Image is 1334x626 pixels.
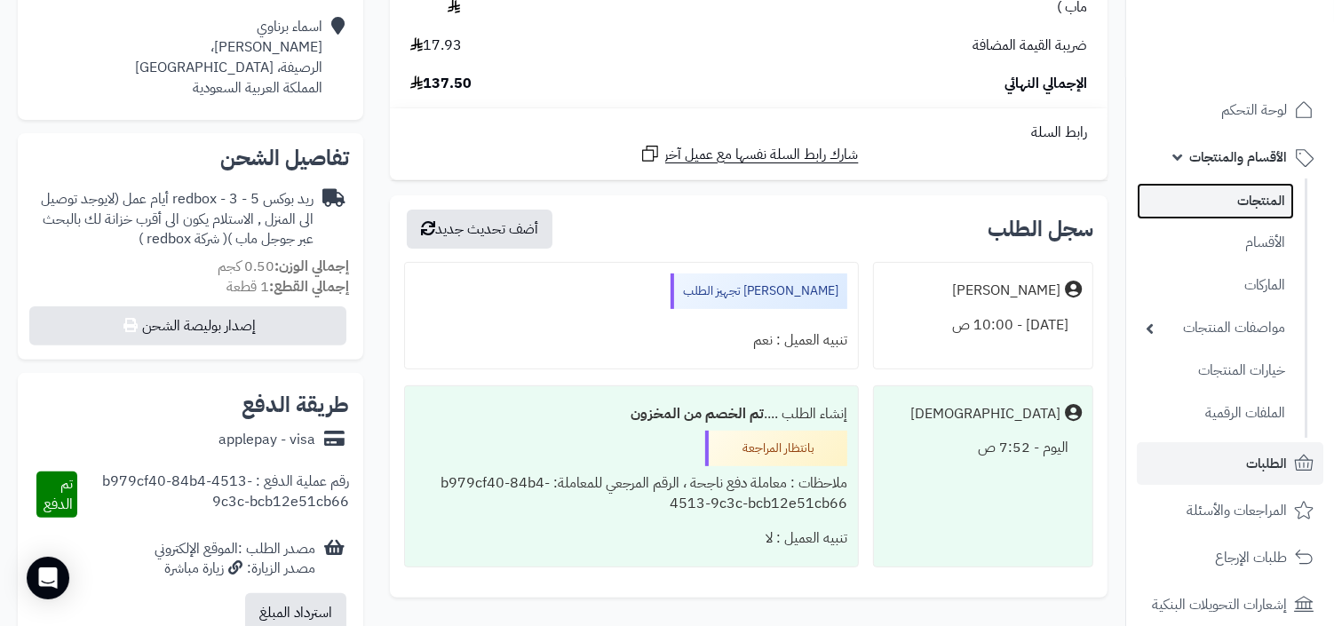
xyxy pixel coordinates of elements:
[135,17,322,98] div: اسماء برناوي [PERSON_NAME]، الرصيفة، [GEOGRAPHIC_DATA] المملكة العربية السعودية
[1213,13,1317,51] img: logo-2.png
[1137,266,1294,305] a: الماركات
[274,256,349,277] strong: إجمالي الوزن:
[665,145,859,165] span: شارك رابط السلة نفسها مع عميل آخر
[77,471,349,518] div: رقم عملية الدفع : b979cf40-84b4-4513-9c3c-bcb12e51cb66
[32,147,349,169] h2: تفاصيل الشحن
[1137,89,1323,131] a: لوحة التحكم
[1152,592,1287,617] span: إشعارات التحويلات البنكية
[416,323,847,358] div: تنبيه العميل : نعم
[416,466,847,521] div: ملاحظات : معاملة دفع ناجحة ، الرقم المرجعي للمعاملة: b979cf40-84b4-4513-9c3c-bcb12e51cb66
[416,397,847,432] div: إنشاء الطلب ....
[952,281,1060,301] div: [PERSON_NAME]
[1137,183,1294,219] a: المنتجات
[1137,352,1294,390] a: خيارات المنتجات
[705,431,847,466] div: بانتظار المراجعة
[885,308,1082,343] div: [DATE] - 10:00 ص
[155,539,315,580] div: مصدر الطلب :الموقع الإلكتروني
[1004,74,1087,94] span: الإجمالي النهائي
[1187,498,1287,523] span: المراجعات والأسئلة
[1137,224,1294,262] a: الأقسام
[1215,545,1287,570] span: طلبات الإرجاع
[27,557,69,599] div: Open Intercom Messenger
[885,431,1082,465] div: اليوم - 7:52 ص
[218,430,315,450] div: applepay - visa
[988,218,1093,240] h3: سجل الطلب
[973,36,1087,56] span: ضريبة القيمة المضافة
[410,74,472,94] span: 137.50
[139,228,227,250] span: ( شركة redbox )
[1137,309,1294,347] a: مواصفات المنتجات
[410,36,462,56] span: 17.93
[1189,145,1287,170] span: الأقسام والمنتجات
[29,306,346,345] button: إصدار بوليصة الشحن
[1137,489,1323,532] a: المراجعات والأسئلة
[1137,394,1294,432] a: الملفات الرقمية
[1137,442,1323,485] a: الطلبات
[242,394,349,416] h2: طريقة الدفع
[671,273,847,309] div: [PERSON_NAME] تجهيز الطلب
[397,123,1100,143] div: رابط السلة
[416,521,847,556] div: تنبيه العميل : لا
[1137,583,1323,626] a: إشعارات التحويلات البنكية
[226,276,349,297] small: 1 قطعة
[218,256,349,277] small: 0.50 كجم
[631,403,764,424] b: تم الخصم من المخزون
[44,473,73,515] span: تم الدفع
[269,276,349,297] strong: إجمالي القطع:
[910,404,1060,424] div: [DEMOGRAPHIC_DATA]
[1137,536,1323,579] a: طلبات الإرجاع
[32,189,314,250] div: ريد بوكس redbox - 3 - 5 أيام عمل (لايوجد توصيل الى المنزل , الاستلام يكون الى أقرب خزانة لك بالبح...
[1221,98,1287,123] span: لوحة التحكم
[639,143,859,165] a: شارك رابط السلة نفسها مع عميل آخر
[155,559,315,579] div: مصدر الزيارة: زيارة مباشرة
[407,210,552,249] button: أضف تحديث جديد
[1246,451,1287,476] span: الطلبات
